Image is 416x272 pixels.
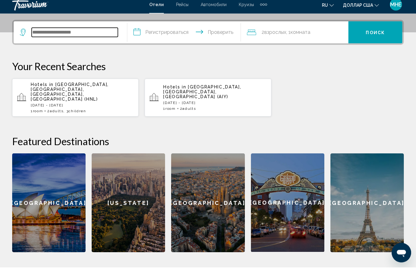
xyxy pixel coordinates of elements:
button: Изменить валюту [343,5,379,14]
a: [US_STATE] [92,158,165,257]
font: МНЕ [390,6,402,12]
a: Автомобили [201,7,227,12]
span: Children [69,114,86,118]
span: Room [165,111,176,116]
p: [DATE] - [DATE] [163,106,266,110]
button: Поиск [348,26,402,48]
button: Изменить язык [322,5,334,14]
a: Круизы [239,7,254,12]
span: 2 [47,114,63,118]
span: 2 [180,111,196,116]
span: Hotels in [31,87,54,92]
a: Травориум [12,3,143,15]
button: Hotels in [GEOGRAPHIC_DATA], [GEOGRAPHIC_DATA], [GEOGRAPHIC_DATA], [GEOGRAPHIC_DATA] (HNL)[DATE] ... [12,83,139,122]
a: [GEOGRAPHIC_DATA] [171,158,245,257]
font: комната [291,34,310,40]
span: [GEOGRAPHIC_DATA], [GEOGRAPHIC_DATA], [GEOGRAPHIC_DATA], [GEOGRAPHIC_DATA] (HNL) [31,87,109,106]
p: [DATE] - [DATE] [31,108,134,112]
div: Виджет поиска [14,26,402,48]
button: Меню пользователя [388,3,404,16]
span: Hotels in [163,89,186,94]
button: Даты заезда и выезда [127,26,241,48]
a: [GEOGRAPHIC_DATA] [251,158,324,257]
p: Your Recent Searches [12,65,404,77]
span: Room [33,114,43,118]
span: [GEOGRAPHIC_DATA], [GEOGRAPHIC_DATA], [GEOGRAPHIC_DATA] (AIY) [163,89,241,104]
span: Adults [50,114,63,118]
span: , 3 [63,114,86,118]
span: 1 [163,111,175,116]
span: Adults [182,111,196,116]
h2: Featured Destinations [12,140,404,152]
a: [GEOGRAPHIC_DATA] [12,158,86,257]
div: [GEOGRAPHIC_DATA] [251,158,324,257]
font: 2 [262,34,264,40]
button: Путешественники: 2 взрослых, 0 детей [241,26,348,48]
a: Отели [149,7,164,12]
font: ru [322,7,328,12]
font: доллар США [343,7,373,12]
font: взрослых [264,34,286,40]
button: Дополнительные элементы навигации [260,4,267,14]
font: Поиск [366,35,385,40]
a: Рейсы [176,7,189,12]
iframe: Кнопка запуска окна обмена сообщениями [392,248,411,267]
a: [GEOGRAPHIC_DATA] [330,158,404,257]
button: Hotels in [GEOGRAPHIC_DATA], [GEOGRAPHIC_DATA], [GEOGRAPHIC_DATA] (AIY)[DATE] - [DATE]1Room2Adults [145,83,271,122]
font: , 1 [286,34,291,40]
span: 1 [31,114,43,118]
